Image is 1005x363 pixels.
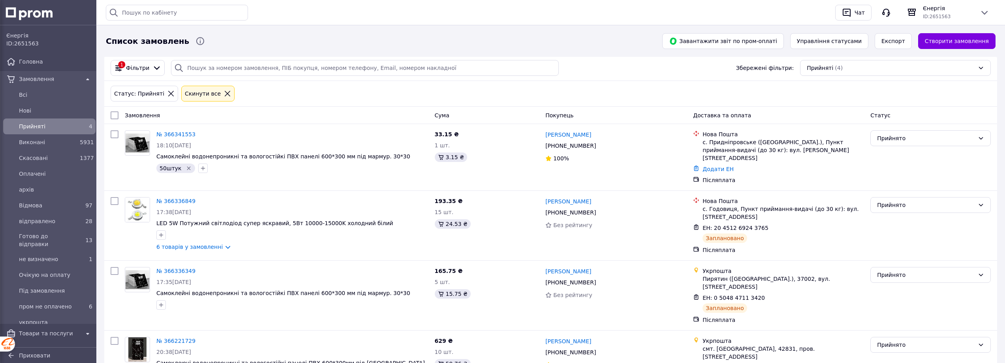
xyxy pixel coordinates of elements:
div: Прийнято [877,201,975,209]
span: 20:38[DATE] [156,349,191,355]
span: Головна [19,58,92,66]
span: пром не оплачено [19,303,77,310]
span: укрпошта [19,318,92,326]
span: Список замовлень [106,36,189,47]
img: Фото товару [125,270,150,290]
a: Самоклейні водонепроникні та вологостійкі ПВХ панелі 600*300 мм під мармур. 30*30 [156,290,410,296]
div: Заплановано [703,303,747,313]
span: Cума [435,112,449,118]
span: 17:38[DATE] [156,209,191,215]
span: Прийняті [807,64,833,72]
span: Без рейтингу [553,292,592,298]
a: Створити замовлення [918,33,996,49]
span: Збережені фільтри: [736,64,794,72]
span: (4) [835,65,843,71]
div: 24.53 ₴ [435,219,471,229]
a: 6 товарів у замовленні [156,244,223,250]
span: Замовлення [125,112,160,118]
div: [PHONE_NUMBER] [544,277,597,288]
div: Нова Пошта [703,130,864,138]
span: ЕН: 20 4512 6924 3765 [703,225,768,231]
span: 100% [553,155,569,162]
span: 1 [89,256,92,262]
span: Єнергія [923,4,973,12]
span: 13 [85,237,92,243]
span: Прийняті [19,122,77,130]
span: Скасовані [19,154,77,162]
span: Товари та послуги [19,329,80,337]
span: Покупець [545,112,573,118]
span: 629 ₴ [435,338,453,344]
span: Доставка та оплата [693,112,751,118]
input: Пошук по кабінету [106,5,248,21]
img: Фото товару [125,134,150,153]
div: Укрпошта [703,337,864,345]
div: 15.75 ₴ [435,289,471,299]
span: Приховати [19,352,50,359]
button: Завантажити звіт по пром-оплаті [662,33,784,49]
div: Нова Пошта [703,197,864,205]
button: Управління статусами [790,33,868,49]
span: 28 [85,218,92,224]
span: 18:10[DATE] [156,142,191,149]
span: Фільтри [126,64,149,72]
div: смт. [GEOGRAPHIC_DATA], 42831, пров. [STREET_ADDRESS] [703,345,864,361]
span: 33.15 ₴ [435,131,459,137]
span: 5 шт. [435,279,450,285]
span: Всi [19,91,92,99]
span: Готово до відправки [19,232,77,248]
a: Фото товару [125,130,150,156]
span: ID: 2651563 [6,40,39,47]
span: архів [19,186,92,194]
div: Укрпошта [703,267,864,275]
a: Фото товару [125,267,150,292]
span: 165.75 ₴ [435,268,463,274]
img: Фото товару [125,197,150,222]
a: Самоклейні водонепроникні та вологостійкі ПВХ панелі 600*300 мм під мармур. 30*30 [156,153,410,160]
a: Фото товару [125,337,150,362]
span: Нові [19,107,92,115]
a: [PERSON_NAME] [545,197,591,205]
span: Статус [870,112,890,118]
div: Статус: Прийняті [113,89,166,98]
div: Післяплата [703,246,864,254]
div: Пирятин ([GEOGRAPHIC_DATA].), 37002, вул. [STREET_ADDRESS] [703,275,864,291]
span: Очікую на оплату [19,271,92,279]
a: [PERSON_NAME] [545,131,591,139]
a: LED 5W Потужний світлодіод супер яскравий, 5Вт 10000-15000K холодний білий [156,220,393,226]
div: Cкинути все [183,89,222,98]
span: 5931 [80,139,94,145]
a: № 366221729 [156,338,195,344]
span: 6 [89,303,92,310]
div: Післяплата [703,176,864,184]
div: 3.15 ₴ [435,152,467,162]
span: Виконані [19,138,77,146]
a: Додати ЕН [703,166,734,172]
span: ЕН: 0 5048 4711 3420 [703,295,765,301]
span: Єнергія [6,32,92,39]
img: Фото товару [128,337,146,362]
span: ID: 2651563 [923,14,951,19]
span: Оплачені [19,170,92,178]
a: [PERSON_NAME] [545,267,591,275]
div: Прийнято [877,271,975,279]
span: не визначено [19,255,77,263]
span: Під замовлення [19,287,92,295]
span: 50штук [160,165,182,171]
svg: Видалити мітку [186,165,192,171]
div: [PHONE_NUMBER] [544,140,597,151]
button: Експорт [875,33,912,49]
span: 97 [85,202,92,209]
a: [PERSON_NAME] [545,337,591,345]
span: 1377 [80,155,94,161]
a: Фото товару [125,197,150,222]
span: 17:35[DATE] [156,279,191,285]
span: 1 шт. [435,142,450,149]
div: [PHONE_NUMBER] [544,207,597,218]
span: 193.35 ₴ [435,198,463,204]
div: Прийнято [877,340,975,349]
span: 4 [89,123,92,130]
span: Відмова [19,201,77,209]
